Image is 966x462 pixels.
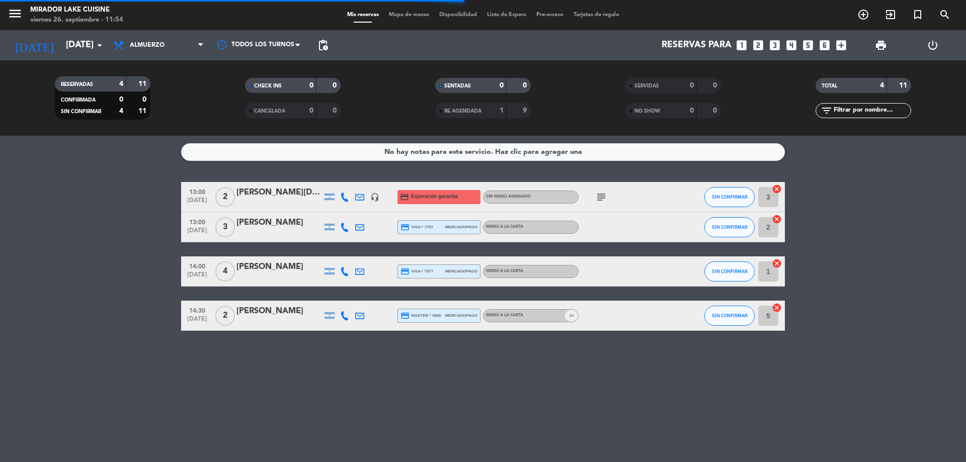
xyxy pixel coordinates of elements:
span: RESERVADAS [61,82,93,87]
i: credit_card [400,311,410,320]
i: credit_card [400,193,409,202]
i: menu [8,6,23,21]
i: power_settings_new [927,39,939,51]
span: [DATE] [185,316,210,327]
strong: 0 [500,82,504,89]
strong: 0 [119,96,123,103]
span: SENTADAS [444,83,471,88]
i: looks_5 [801,39,815,52]
strong: 4 [119,108,123,115]
span: NO SHOW [634,109,660,114]
strong: 0 [690,82,694,89]
span: Mis reservas [342,12,384,18]
span: mercadopago [445,312,477,319]
strong: 0 [333,82,339,89]
strong: 0 [333,107,339,114]
div: viernes 26. septiembre - 11:54 [30,15,123,25]
div: [PERSON_NAME] [236,216,322,229]
strong: 0 [690,107,694,114]
span: MENÚ A LA CARTA [486,225,523,229]
i: credit_card [400,267,410,276]
span: SIN CONFIRMAR [712,224,748,230]
i: looks_6 [818,39,831,52]
span: v [565,310,578,322]
button: SIN CONFIRMAR [704,306,755,326]
strong: 0 [142,96,148,103]
strong: 0 [713,82,719,89]
span: SIN CONFIRMAR [712,268,748,274]
span: Mapa de mesas [384,12,434,18]
span: [DATE] [185,227,210,239]
span: visa * 7377 [400,267,433,276]
span: MENÚ A LA CARTA [486,269,523,273]
strong: 0 [713,107,719,114]
i: turned_in_not [912,9,924,21]
div: [PERSON_NAME] [236,260,322,273]
span: 14:00 [185,260,210,271]
span: 14:30 [185,304,210,316]
span: MENÚ A LA CARTA [486,313,523,317]
span: SIN CONFIRMAR [61,109,101,114]
strong: 0 [309,107,313,114]
span: 2 [215,306,235,326]
strong: 11 [138,108,148,115]
div: LOG OUT [907,30,958,60]
i: search [939,9,951,21]
span: SIN CONFIRMAR [712,313,748,318]
i: credit_card [400,223,410,232]
span: CONFIRMADA [61,98,96,103]
span: mercadopago [445,224,477,230]
span: 2 [215,187,235,207]
i: filter_list [821,105,833,117]
i: add_circle_outline [857,9,869,21]
i: subject [595,191,607,203]
button: SIN CONFIRMAR [704,217,755,237]
i: looks_one [735,39,748,52]
i: arrow_drop_down [94,39,106,51]
span: pending_actions [317,39,329,51]
span: Reservas para [662,40,732,50]
strong: 1 [500,107,504,114]
strong: 11 [899,82,909,89]
span: print [875,39,887,51]
span: mercadopago [445,268,477,274]
span: 13:00 [185,186,210,197]
strong: 0 [523,82,529,89]
div: No hay notas para este servicio. Haz clic para agregar una [384,146,582,158]
div: Mirador Lake Cuisine [30,5,123,15]
span: Disponibilidad [434,12,482,18]
strong: 4 [119,80,123,87]
button: SIN CONFIRMAR [704,187,755,207]
span: SERVIDAS [634,83,659,88]
i: exit_to_app [884,9,897,21]
span: CANCELADA [254,109,285,114]
span: [DATE] [185,197,210,209]
strong: 11 [138,80,148,87]
i: cancel [772,214,782,224]
input: Filtrar por nombre... [833,105,911,116]
span: TOTAL [822,83,837,88]
span: Esperando garantía [411,193,458,201]
i: cancel [772,258,782,268]
i: looks_4 [785,39,798,52]
i: cancel [772,184,782,194]
i: add_box [835,39,848,52]
span: 1 [570,312,572,319]
span: Lista de Espera [482,12,531,18]
span: SIN CONFIRMAR [712,194,748,200]
i: looks_two [752,39,765,52]
div: [PERSON_NAME][DEMOGRAPHIC_DATA] [236,186,322,199]
strong: 0 [309,82,313,89]
span: 3 [215,217,235,237]
span: Sin menú asignado [486,195,531,199]
span: [DATE] [185,271,210,283]
div: [PERSON_NAME] [236,305,322,318]
span: visa * 7797 [400,223,433,232]
span: RE AGENDADA [444,109,481,114]
span: Tarjetas de regalo [569,12,624,18]
span: Almuerzo [130,42,165,49]
i: headset_mic [370,193,379,202]
i: looks_3 [768,39,781,52]
span: CHECK INS [254,83,282,88]
i: [DATE] [8,34,61,56]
